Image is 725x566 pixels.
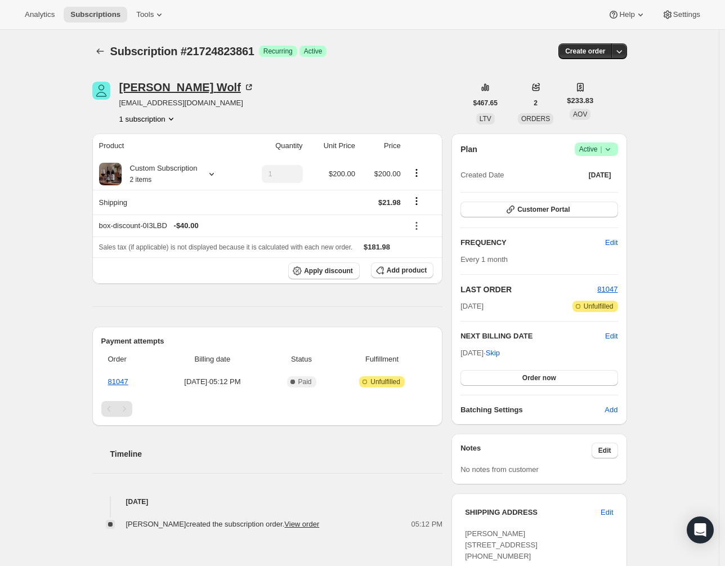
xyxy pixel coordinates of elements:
[119,97,254,109] span: [EMAIL_ADDRESS][DOMAIN_NAME]
[655,7,707,23] button: Settings
[288,262,360,279] button: Apply discount
[110,45,254,57] span: Subscription #21724823861
[558,43,612,59] button: Create order
[480,115,491,123] span: LTV
[408,167,426,179] button: Product actions
[598,234,624,252] button: Edit
[99,243,353,251] span: Sales tax (if applicable) is not displayed because it is calculated with each new order.
[601,7,652,23] button: Help
[263,47,293,56] span: Recurring
[411,519,443,530] span: 05:12 PM
[460,331,605,342] h2: NEXT BILLING DATE
[460,349,500,357] span: [DATE] ·
[329,170,355,178] span: $200.00
[589,171,611,180] span: [DATE]
[387,266,427,275] span: Add product
[374,170,401,178] span: $200.00
[605,331,617,342] button: Edit
[337,354,427,365] span: Fulfillment
[378,198,401,207] span: $21.98
[460,370,617,386] button: Order now
[460,202,617,217] button: Customer Portal
[25,10,55,19] span: Analytics
[408,195,426,207] button: Shipping actions
[582,167,618,183] button: [DATE]
[99,220,401,231] div: box-discount-0I3LBD
[673,10,700,19] span: Settings
[101,401,434,417] nav: Pagination
[467,95,504,111] button: $467.65
[486,347,500,359] span: Skip
[92,82,110,100] span: Mary Wolf
[598,446,611,455] span: Edit
[565,47,605,56] span: Create order
[460,301,484,312] span: [DATE]
[371,262,433,278] button: Add product
[92,43,108,59] button: Subscriptions
[579,144,614,155] span: Active
[122,163,198,185] div: Custom Subscription
[605,237,617,248] span: Edit
[284,520,319,528] a: View order
[465,529,538,560] span: [PERSON_NAME] [STREET_ADDRESS] [PHONE_NUMBER]
[465,507,601,518] h3: SHIPPING ADDRESS
[370,377,400,386] span: Unfulfilled
[64,7,127,23] button: Subscriptions
[298,377,312,386] span: Paid
[108,377,128,386] a: 81047
[130,176,152,184] small: 2 items
[92,133,241,158] th: Product
[605,404,617,416] span: Add
[306,133,359,158] th: Unit Price
[597,284,617,295] button: 81047
[534,99,538,108] span: 2
[527,95,544,111] button: 2
[70,10,120,19] span: Subscriptions
[460,443,592,458] h3: Notes
[101,336,434,347] h2: Payment attempts
[479,344,507,362] button: Skip
[159,376,266,387] span: [DATE] · 05:12 PM
[460,170,504,181] span: Created Date
[18,7,61,23] button: Analytics
[119,113,177,124] button: Product actions
[126,520,320,528] span: [PERSON_NAME] created the subscription order.
[304,47,323,56] span: Active
[598,401,624,419] button: Add
[92,190,241,215] th: Shipping
[159,354,266,365] span: Billing date
[592,443,618,458] button: Edit
[473,99,498,108] span: $467.65
[272,354,330,365] span: Status
[460,465,539,474] span: No notes from customer
[594,503,620,522] button: Edit
[584,302,614,311] span: Unfulfilled
[517,205,570,214] span: Customer Portal
[567,95,593,106] span: $233.83
[240,133,306,158] th: Quantity
[92,496,443,507] h4: [DATE]
[110,448,443,460] h2: Timeline
[460,255,508,264] span: Every 1 month
[136,10,154,19] span: Tools
[129,7,172,23] button: Tools
[619,10,634,19] span: Help
[597,285,617,293] a: 81047
[304,266,353,275] span: Apply discount
[460,284,597,295] h2: LAST ORDER
[687,516,714,543] div: Open Intercom Messenger
[359,133,404,158] th: Price
[460,237,605,248] h2: FREQUENCY
[600,145,602,154] span: |
[601,507,613,518] span: Edit
[573,110,587,118] span: AOV
[460,144,477,155] h2: Plan
[522,373,556,382] span: Order now
[101,347,156,372] th: Order
[99,163,122,185] img: product img
[174,220,199,231] span: - $40.00
[521,115,550,123] span: ORDERS
[460,404,605,416] h6: Batching Settings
